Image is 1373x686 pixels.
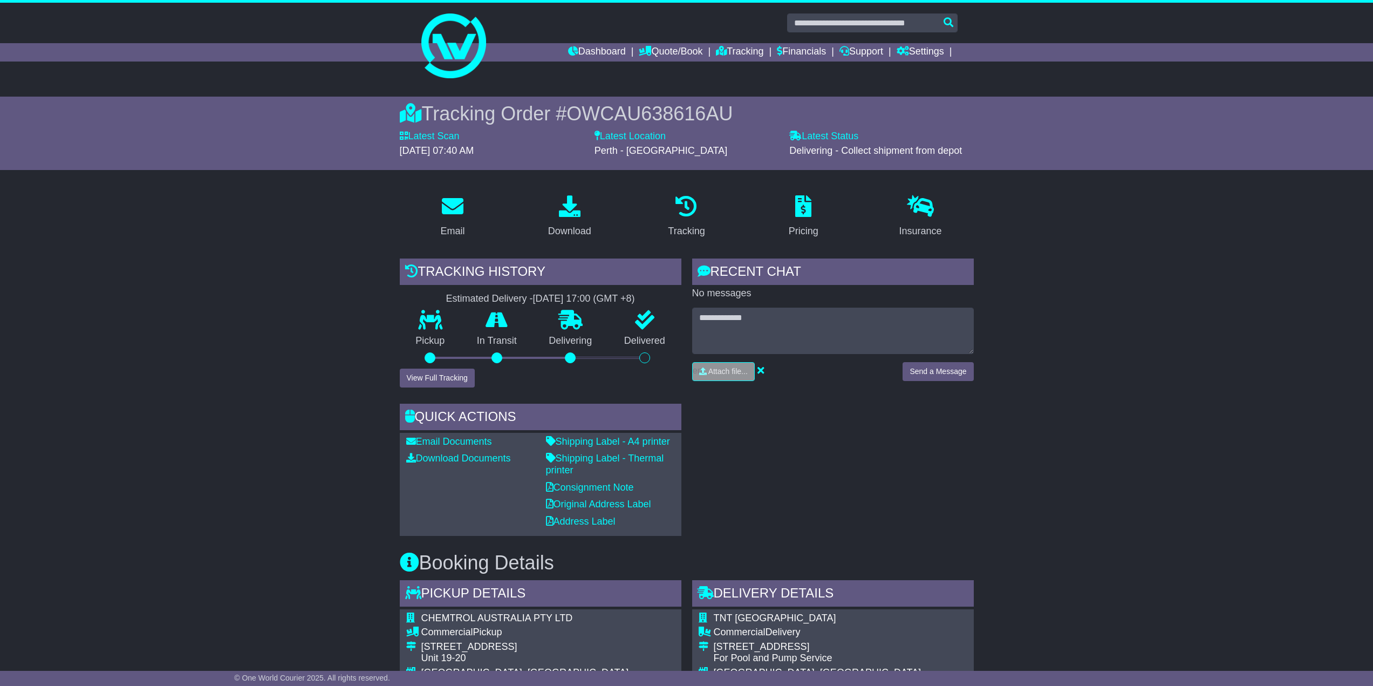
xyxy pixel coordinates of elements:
[714,653,939,664] div: For Pool and Pump Service
[400,293,681,305] div: Estimated Delivery -
[421,627,629,639] div: Pickup
[400,145,474,156] span: [DATE] 07:40 AM
[421,627,473,637] span: Commercial
[903,362,973,381] button: Send a Message
[541,192,598,242] a: Download
[421,641,629,653] div: [STREET_ADDRESS]
[421,613,573,623] span: CHEMTROL AUSTRALIA PTY LTD
[595,145,727,156] span: Perth - [GEOGRAPHIC_DATA]
[546,499,651,510] a: Original Address Label
[714,627,939,639] div: Delivery
[716,43,763,62] a: Tracking
[546,516,616,527] a: Address Label
[661,192,712,242] a: Tracking
[421,667,629,679] div: [GEOGRAPHIC_DATA], [GEOGRAPHIC_DATA]
[608,335,681,347] p: Delivered
[714,627,766,637] span: Commercial
[692,580,974,609] div: Delivery Details
[400,404,681,433] div: Quick Actions
[899,224,942,239] div: Insurance
[440,224,465,239] div: Email
[461,335,533,347] p: In Transit
[400,259,681,288] div: Tracking history
[692,288,974,300] p: No messages
[234,674,390,682] span: © One World Courier 2025. All rights reserved.
[789,131,858,142] label: Latest Status
[400,369,475,388] button: View Full Tracking
[839,43,883,62] a: Support
[546,436,670,447] a: Shipping Label - A4 printer
[400,552,974,574] h3: Booking Details
[406,436,492,447] a: Email Documents
[433,192,472,242] a: Email
[533,335,609,347] p: Delivering
[533,293,635,305] div: [DATE] 17:00 (GMT +8)
[789,145,962,156] span: Delivering - Collect shipment from depot
[546,453,664,476] a: Shipping Label - Thermal printer
[595,131,666,142] label: Latest Location
[400,580,681,609] div: Pickup Details
[668,224,705,239] div: Tracking
[548,224,591,239] div: Download
[566,103,733,125] span: OWCAU638616AU
[789,224,818,239] div: Pricing
[568,43,626,62] a: Dashboard
[400,102,974,125] div: Tracking Order #
[406,453,511,464] a: Download Documents
[897,43,944,62] a: Settings
[400,131,460,142] label: Latest Scan
[714,641,939,653] div: [STREET_ADDRESS]
[639,43,702,62] a: Quote/Book
[692,259,974,288] div: RECENT CHAT
[892,192,949,242] a: Insurance
[714,667,939,679] div: [GEOGRAPHIC_DATA], [GEOGRAPHIC_DATA]
[777,43,826,62] a: Financials
[400,335,461,347] p: Pickup
[546,482,634,493] a: Consignment Note
[782,192,825,242] a: Pricing
[421,653,629,664] div: Unit 19-20
[714,613,836,623] span: TNT [GEOGRAPHIC_DATA]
